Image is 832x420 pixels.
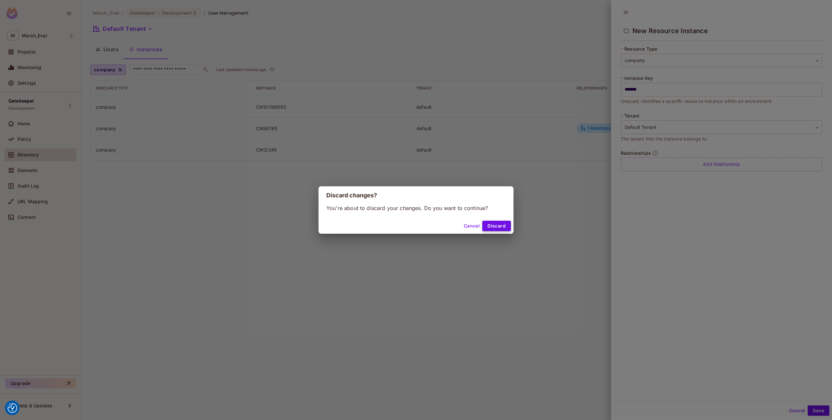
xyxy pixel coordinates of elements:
[326,204,506,212] p: You're about to discard your changes. Do you want to continue?
[7,403,17,413] button: Consent Preferences
[482,221,511,231] button: Discard
[318,186,513,204] h2: Discard changes?
[7,403,17,413] img: Revisit consent button
[461,221,482,231] button: Cancel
